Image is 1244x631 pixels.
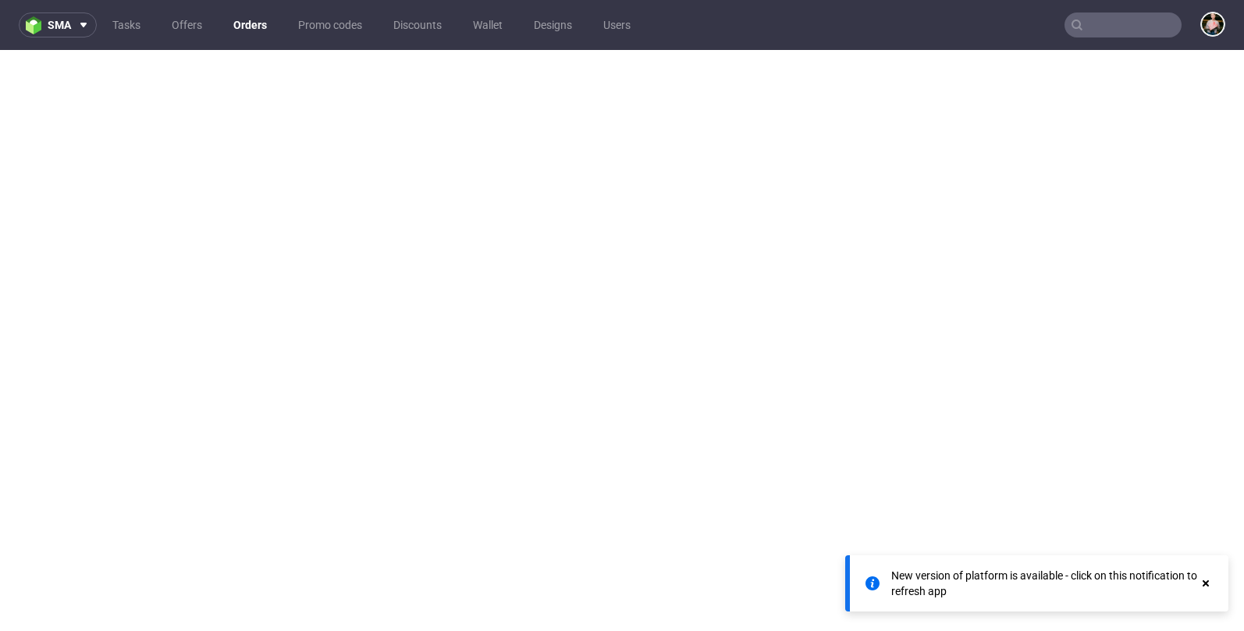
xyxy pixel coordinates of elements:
a: Orders [224,12,276,37]
a: Offers [162,12,211,37]
img: logo [26,16,48,34]
a: Wallet [464,12,512,37]
button: sma [19,12,97,37]
span: sma [48,20,71,30]
a: Users [594,12,640,37]
a: Tasks [103,12,150,37]
div: New version of platform is available - click on this notification to refresh app [891,568,1199,599]
img: Marta Tomaszewska [1202,13,1224,35]
a: Discounts [384,12,451,37]
a: Promo codes [289,12,371,37]
a: Designs [524,12,581,37]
